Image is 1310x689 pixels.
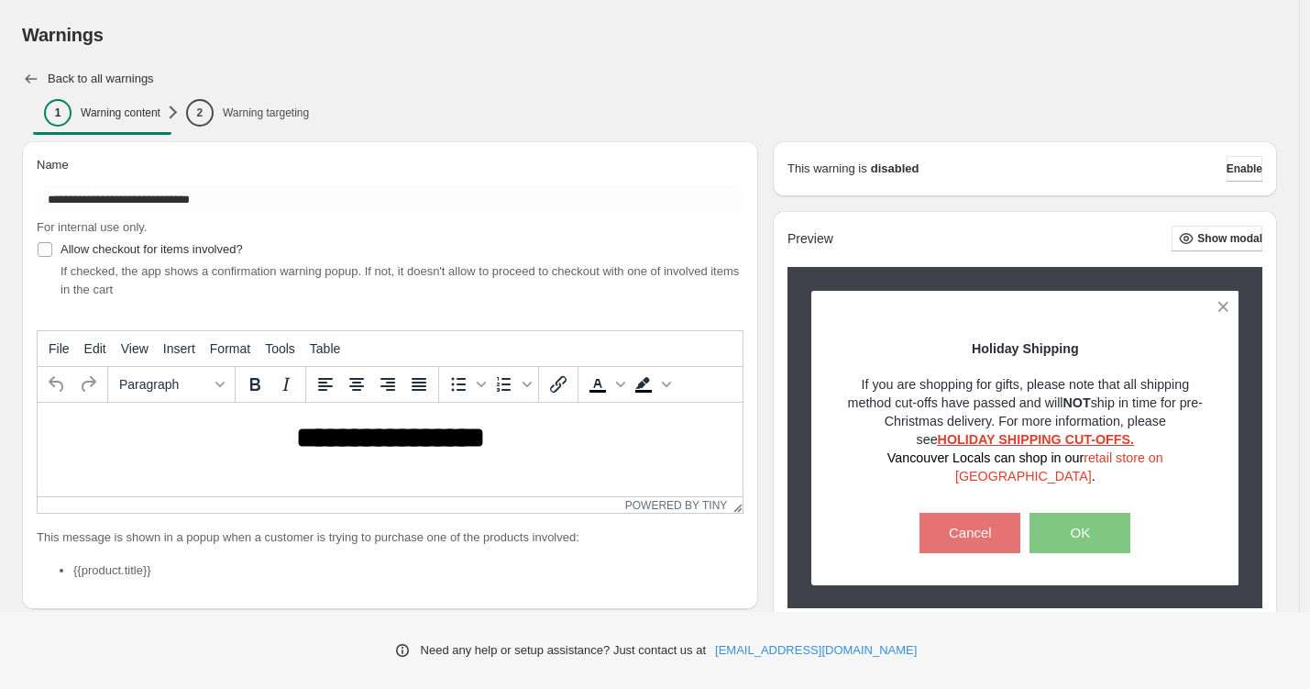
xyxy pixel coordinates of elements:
[163,341,195,356] span: Insert
[787,231,833,247] h2: Preview
[41,369,72,400] button: Undo
[919,513,1020,553] button: Cancel
[787,160,867,178] p: This warning is
[84,341,106,356] span: Edit
[341,369,372,400] button: Align center
[871,160,919,178] strong: disabled
[938,432,1134,447] a: HOLIDAY SHIPPING CUT-OFFS.
[403,369,435,400] button: Justify
[727,497,743,513] div: Resize
[1227,156,1262,182] button: Enable
[37,528,743,547] p: This message is shown in a popup when a customer is trying to purchase one of the products involved:
[715,641,917,660] a: [EMAIL_ADDRESS][DOMAIN_NAME]
[582,369,628,400] div: Text color
[81,106,160,120] p: Warning content
[1197,231,1262,246] span: Show modal
[489,369,534,400] div: Numbered list
[119,377,209,392] span: Paragraph
[443,369,489,400] div: Bullet list
[49,341,70,356] span: File
[310,341,340,356] span: Table
[44,99,72,127] div: 1
[843,375,1207,449] p: If you are shopping for gifts, please note that all shipping method cut-offs have passed and will...
[61,242,243,256] span: Allow checkout for items involved?
[372,369,403,400] button: Align right
[223,106,309,120] p: Warning targeting
[1029,513,1130,553] button: OK
[1172,226,1262,251] button: Show modal
[38,403,743,496] iframe: Rich Text Area
[972,341,1079,356] strong: Holiday Shipping
[61,264,739,296] span: If checked, the app shows a confirmation warning popup. If not, it doesn't allow to proceed to ch...
[239,369,270,400] button: Bold
[22,25,104,45] span: Warnings
[1227,161,1262,176] span: Enable
[887,450,1163,483] span: Vancouver Locals can shop in our .
[955,450,1163,483] a: retail store on [GEOGRAPHIC_DATA]
[543,369,574,400] button: Insert/edit link
[121,341,149,356] span: View
[73,561,743,580] li: {{product.title}}
[210,341,250,356] span: Format
[112,369,231,400] button: Formats
[72,369,104,400] button: Redo
[37,158,69,172] span: Name
[628,369,674,400] div: Background color
[37,220,147,234] span: For internal use only.
[1063,395,1091,410] strong: NOT
[7,19,698,165] body: Rich Text Area. Press ALT-0 for help.
[186,99,214,127] div: 2
[270,369,302,400] button: Italic
[48,72,154,86] h2: Back to all warnings
[310,369,341,400] button: Align left
[625,499,728,512] a: Powered by Tiny
[265,341,295,356] span: Tools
